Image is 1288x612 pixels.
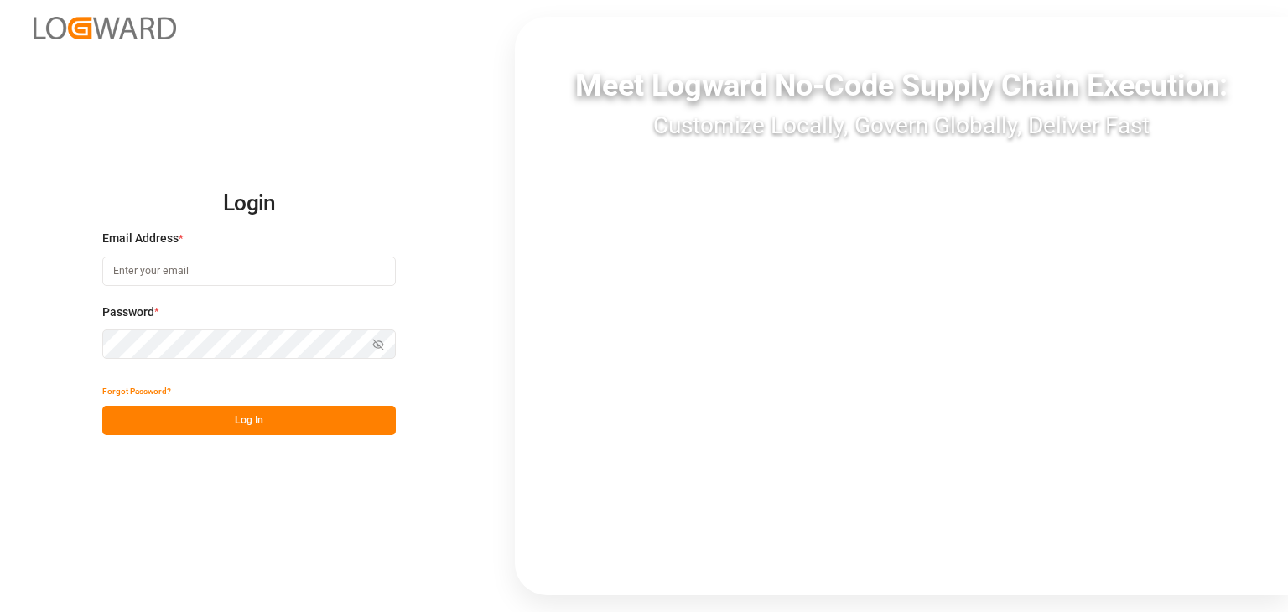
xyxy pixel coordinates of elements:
span: Email Address [102,230,179,247]
div: Customize Locally, Govern Globally, Deliver Fast [515,108,1288,143]
button: Forgot Password? [102,376,171,406]
span: Password [102,303,154,321]
img: Logward_new_orange.png [34,17,176,39]
button: Log In [102,406,396,435]
div: Meet Logward No-Code Supply Chain Execution: [515,63,1288,108]
h2: Login [102,177,396,231]
input: Enter your email [102,257,396,286]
